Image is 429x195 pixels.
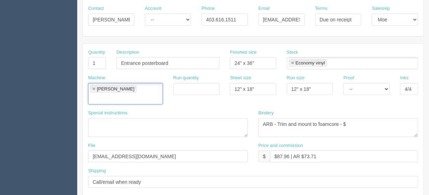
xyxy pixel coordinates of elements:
label: Shipping [88,168,106,174]
label: Stock [287,49,298,56]
label: Run size [287,75,305,81]
label: Finished size [230,49,257,56]
label: Account [145,5,161,12]
label: Salesrep [372,5,390,12]
label: Sheet size [230,75,251,81]
label: Run quantity [173,75,199,81]
label: File [88,142,95,149]
label: Proof [343,75,354,81]
textarea: Trim and Tri-Fold [258,118,418,137]
div: Economy vinyl [296,61,325,65]
label: Price and commission [258,142,303,149]
label: Quantity [88,49,105,56]
label: Bindery [258,110,274,116]
div: $ [258,150,270,162]
label: Special instructions [88,110,127,116]
label: Machine [88,75,105,81]
label: Inks [400,75,409,81]
label: Contact [88,5,104,12]
label: Description [117,49,139,56]
label: Terms [315,5,328,12]
label: Email [258,5,270,12]
label: Phone [202,5,215,12]
div: [PERSON_NAME] [97,87,134,91]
